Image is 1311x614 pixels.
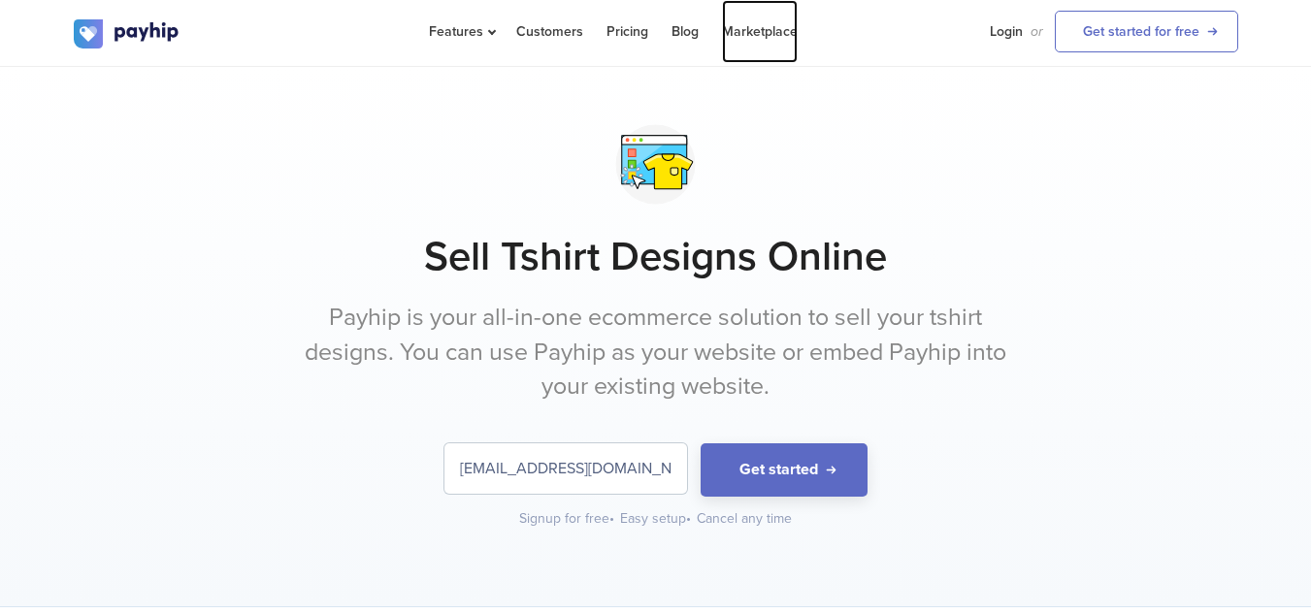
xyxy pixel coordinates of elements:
[429,23,493,40] span: Features
[686,510,691,527] span: •
[444,443,687,494] input: Enter your email address
[519,509,616,529] div: Signup for free
[620,509,693,529] div: Easy setup
[74,233,1238,281] h1: Sell Tshirt Designs Online
[701,443,868,497] button: Get started
[697,509,792,529] div: Cancel any time
[1055,11,1238,52] a: Get started for free
[292,301,1020,404] p: Payhip is your all-in-one ecommerce solution to sell your tshirt designs. You can use Payhip as y...
[74,19,180,48] img: logo.svg
[609,510,614,527] span: •
[606,115,705,213] img: svg+xml;utf8,%3Csvg%20viewBox%3D%220%200%20100%20100%22%20xmlns%3D%22http%3A%2F%2Fwww.w3.org%2F20...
